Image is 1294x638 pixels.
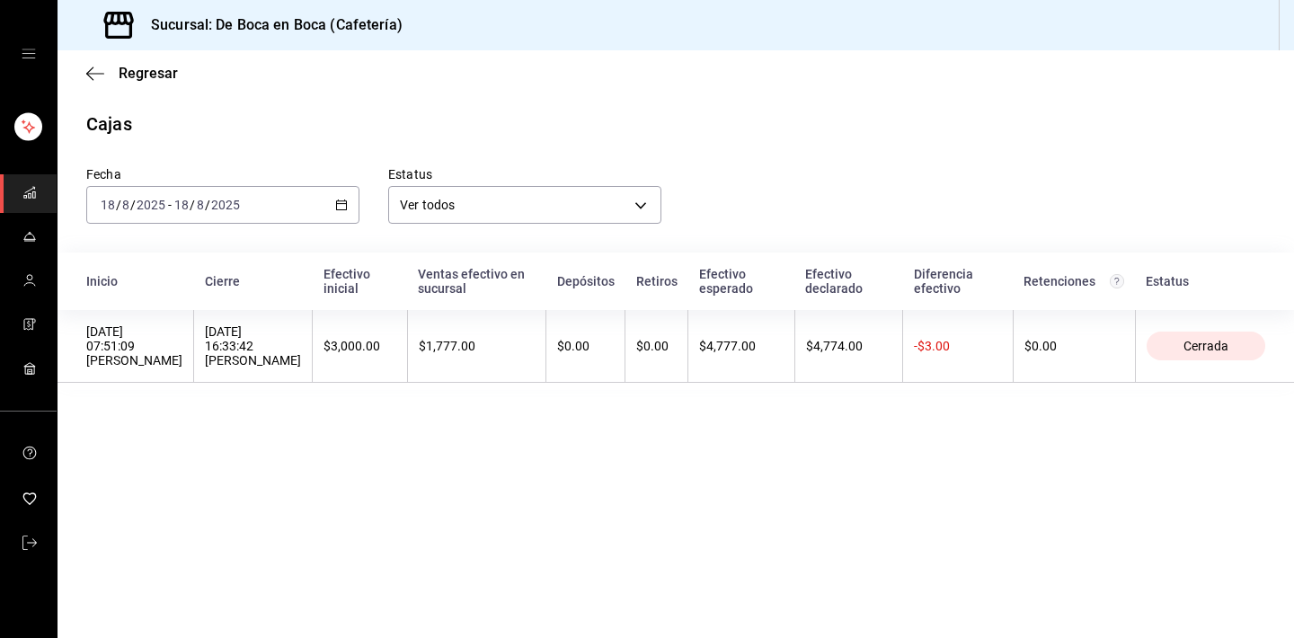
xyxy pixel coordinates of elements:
div: Efectivo inicial [323,267,397,296]
input: -- [121,198,130,212]
div: Diferencia efectivo [914,267,1003,296]
input: -- [173,198,190,212]
span: Regresar [119,65,178,82]
button: open drawer [22,47,36,61]
div: $3,000.00 [323,339,396,353]
svg: Total de retenciones de propinas registradas [1110,274,1124,288]
label: Estatus [388,168,661,181]
span: / [116,198,121,212]
div: -$3.00 [914,339,1002,353]
div: Retiros [636,274,678,288]
h3: Sucursal: De Boca en Boca (Cafetería) [137,14,403,36]
div: $0.00 [1024,339,1124,353]
div: Ventas efectivo en sucursal [418,267,536,296]
div: Estatus [1146,274,1265,288]
input: ---- [136,198,166,212]
div: $1,777.00 [419,339,536,353]
div: Cierre [205,274,302,288]
span: / [190,198,195,212]
label: Fecha [86,168,359,181]
span: Cerrada [1176,339,1236,353]
span: / [205,198,210,212]
span: / [130,198,136,212]
div: $4,774.00 [806,339,892,353]
div: Efectivo declarado [805,267,892,296]
input: -- [100,198,116,212]
div: [DATE] 07:51:09 [PERSON_NAME] [86,324,182,368]
div: [DATE] 16:33:42 [PERSON_NAME] [205,324,301,368]
div: Depósitos [557,274,615,288]
button: Regresar [86,65,178,82]
div: Retenciones [1024,274,1124,288]
span: - [168,198,172,212]
input: ---- [210,198,241,212]
div: Ver todos [388,186,661,224]
div: Inicio [86,274,183,288]
div: $0.00 [557,339,614,353]
input: -- [196,198,205,212]
div: Efectivo esperado [699,267,784,296]
div: Cajas [86,111,132,137]
div: $0.00 [636,339,677,353]
div: $4,777.00 [699,339,783,353]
